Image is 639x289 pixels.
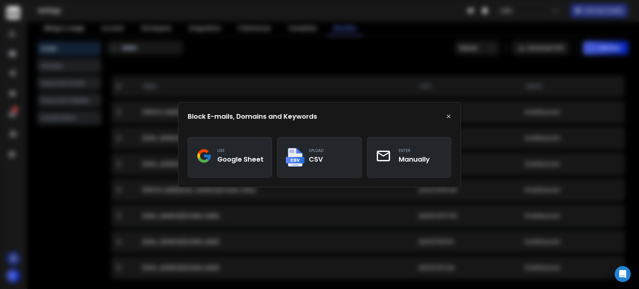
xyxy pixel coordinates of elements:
h3: CSV [309,155,323,164]
p: enter [399,148,430,153]
p: upload [309,148,323,153]
h1: Block E-mails, Domains and Keywords [188,112,317,121]
p: use [217,148,264,153]
h3: Google Sheet [217,155,264,164]
h3: Manually [399,155,430,164]
div: Open Intercom Messenger [615,266,631,282]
